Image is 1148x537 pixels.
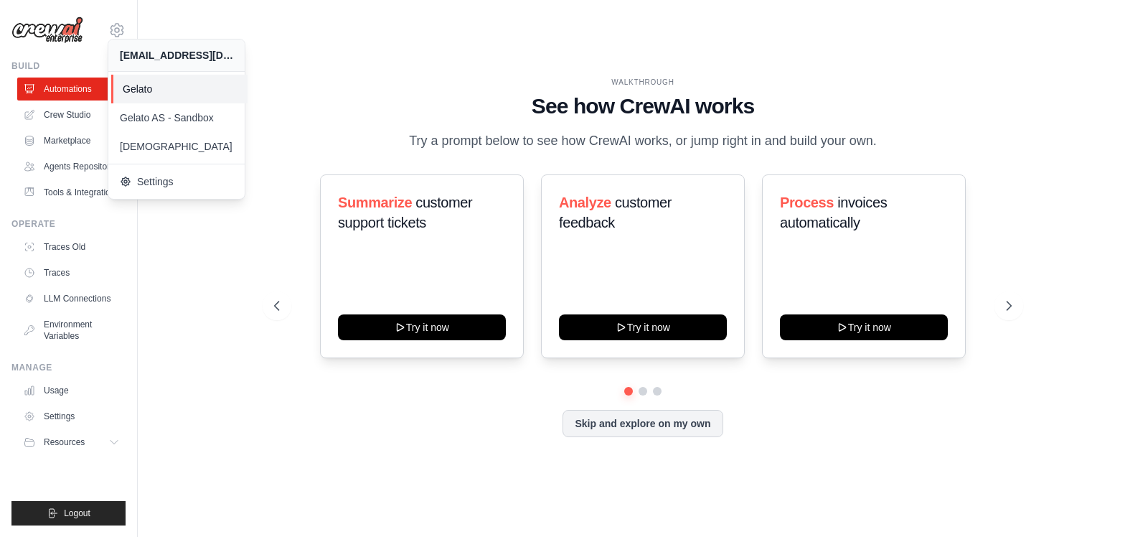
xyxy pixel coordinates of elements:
h1: See how CrewAI works [274,93,1011,119]
span: customer feedback [559,195,672,230]
span: Summarize [338,195,412,210]
button: Try it now [338,314,506,340]
span: Process [780,195,834,210]
div: Manage [11,362,126,373]
div: WALKTHROUGH [274,77,1011,88]
a: Settings [17,405,126,428]
div: Operate [11,218,126,230]
div: [EMAIL_ADDRESS][DOMAIN_NAME] [120,48,233,62]
div: Build [11,60,126,72]
span: Resources [44,436,85,448]
a: Gelato AS - Sandbox [108,103,245,132]
a: Marketplace [17,129,126,152]
span: Gelato AS - Sandbox [120,111,233,125]
a: Traces [17,261,126,284]
a: Agents Repository [17,155,126,178]
a: Tools & Integrations [17,181,126,204]
button: Skip and explore on my own [563,410,723,437]
a: [DEMOGRAPHIC_DATA] [108,132,245,161]
a: Settings [108,167,245,196]
a: Crew Studio [17,103,126,126]
button: Try it now [780,314,948,340]
iframe: Chat Widget [1076,468,1148,537]
span: [DEMOGRAPHIC_DATA] [120,139,233,154]
button: Try it now [559,314,727,340]
a: LLM Connections [17,287,126,310]
span: Logout [64,508,90,519]
p: Try a prompt below to see how CrewAI works, or jump right in and build your own. [402,131,884,151]
a: Traces Old [17,235,126,258]
span: Analyze [559,195,611,210]
span: invoices automatically [780,195,887,230]
button: Logout [11,501,126,526]
a: Environment Variables [17,313,126,347]
a: Gelato [111,75,248,103]
a: Usage [17,379,126,402]
button: Resources [17,431,126,454]
span: Settings [120,174,233,189]
span: Gelato [123,82,236,96]
img: Logo [11,17,83,44]
a: Automations [17,78,126,101]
